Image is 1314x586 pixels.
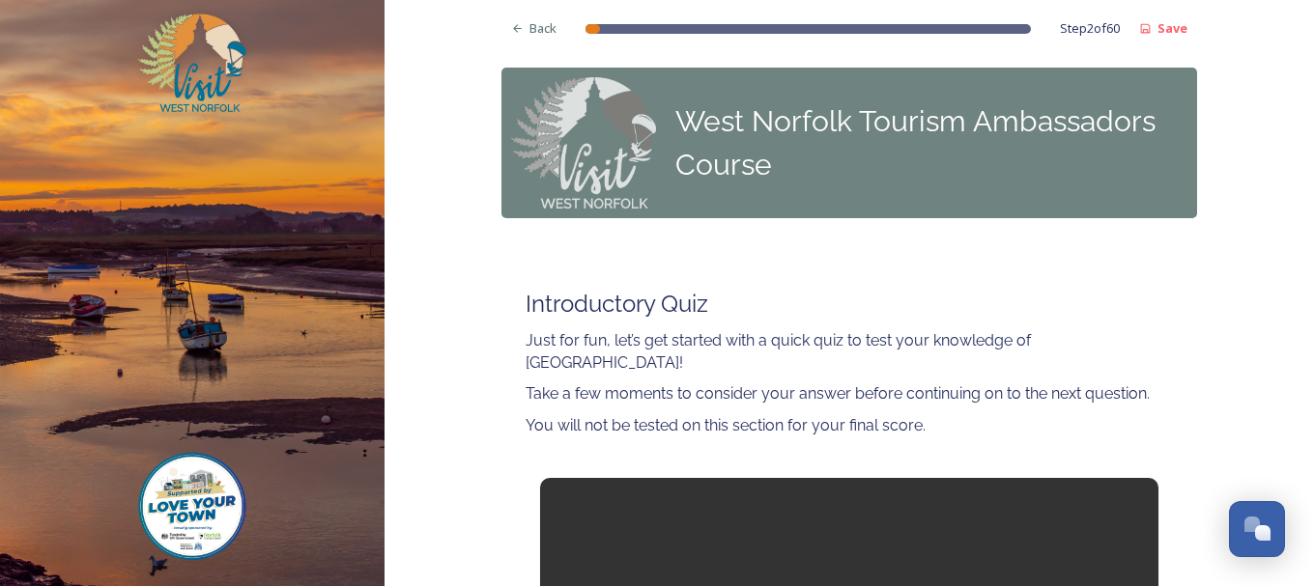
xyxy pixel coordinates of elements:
[526,288,1173,321] h2: Introductory Quiz
[526,383,1173,405] p: Take a few moments to consider your answer before continuing on to the next question.
[1157,19,1187,37] strong: Save
[1060,19,1120,38] span: Step 2 of 60
[529,19,557,38] span: Back
[511,77,656,209] img: Step-0_VWN_Logo_for_Panel%20on%20all%20steps.png
[526,330,1173,374] p: Just for fun, let’s get started with a quick quiz to test your knowledge of [GEOGRAPHIC_DATA]!
[675,99,1187,186] div: West Norfolk Tourism Ambassadors Course
[526,415,1173,437] p: You will not be tested on this section for your final score.
[1229,501,1285,557] button: Open Chat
